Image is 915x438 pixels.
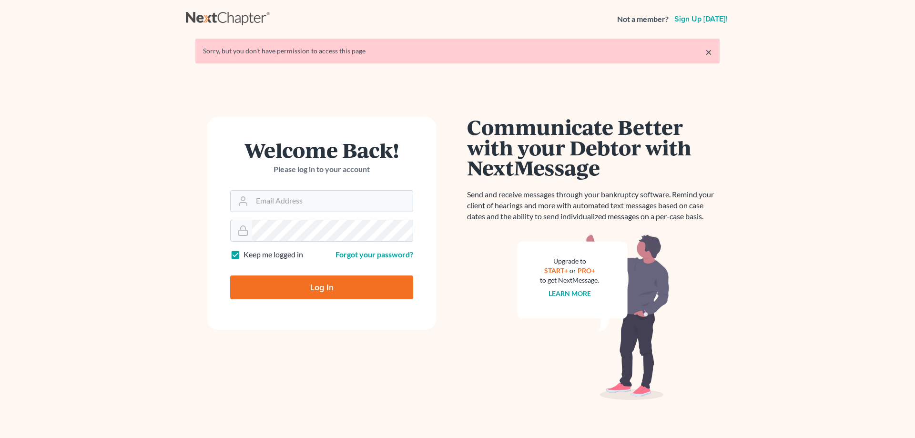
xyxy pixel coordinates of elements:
strong: Not a member? [617,14,669,25]
div: to get NextMessage. [540,275,599,285]
a: Learn more [549,289,591,297]
img: nextmessage_bg-59042aed3d76b12b5cd301f8e5b87938c9018125f34e5fa2b7a6b67550977c72.svg [517,234,670,400]
div: Sorry, but you don't have permission to access this page [203,46,712,56]
input: Email Address [252,191,413,212]
div: Upgrade to [540,256,599,266]
a: Forgot your password? [335,250,413,259]
input: Log In [230,275,413,299]
a: PRO+ [578,266,595,275]
label: Keep me logged in [244,249,303,260]
a: × [705,46,712,58]
a: Sign up [DATE]! [672,15,729,23]
p: Please log in to your account [230,164,413,175]
h1: Welcome Back! [230,140,413,160]
span: or [569,266,576,275]
p: Send and receive messages through your bankruptcy software. Remind your client of hearings and mo... [467,189,720,222]
h1: Communicate Better with your Debtor with NextMessage [467,117,720,178]
a: START+ [544,266,568,275]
